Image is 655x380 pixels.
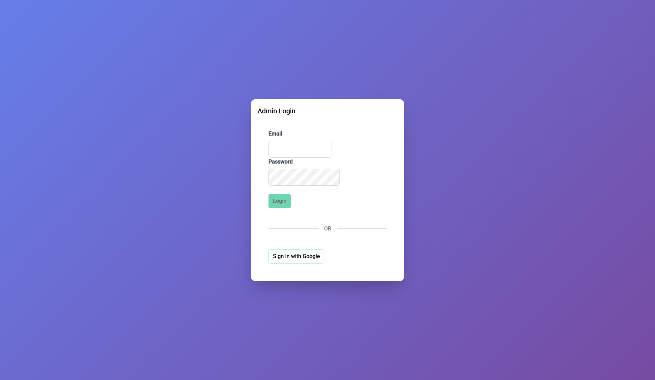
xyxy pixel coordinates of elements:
label: Email [268,130,387,138]
label: Password [268,158,387,166]
span: Sign in with Google [273,252,320,261]
button: Sign in with Google [268,249,324,264]
div: OR [268,225,387,233]
span: Login [273,197,287,205]
div: Admin Login [258,106,397,116]
button: Login [268,194,291,208]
